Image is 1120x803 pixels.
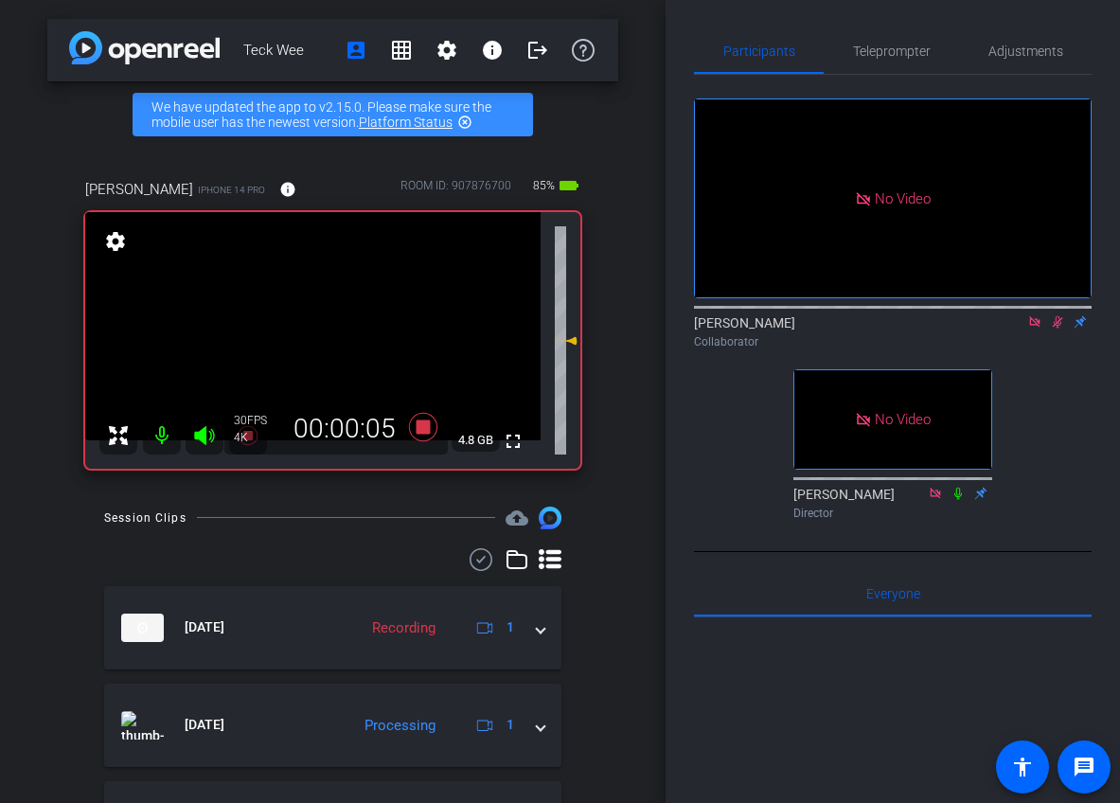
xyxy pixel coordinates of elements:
[198,183,265,197] span: iPhone 14 Pro
[558,174,580,197] mat-icon: battery_std
[866,587,920,600] span: Everyone
[507,715,514,735] span: 1
[104,684,561,767] mat-expansion-panel-header: thumb-nail[DATE]Processing1
[355,715,445,737] div: Processing
[555,330,578,352] mat-icon: 0 dB
[1073,756,1095,778] mat-icon: message
[875,189,931,206] span: No Video
[102,230,129,253] mat-icon: settings
[853,45,931,58] span: Teleprompter
[506,507,528,529] mat-icon: cloud_upload
[69,31,220,64] img: app-logo
[363,617,445,639] div: Recording
[502,430,524,453] mat-icon: fullscreen
[234,430,281,445] div: 4K
[793,485,992,522] div: [PERSON_NAME]
[359,115,453,130] a: Platform Status
[1011,756,1034,778] mat-icon: accessibility
[723,45,795,58] span: Participants
[104,586,561,669] mat-expansion-panel-header: thumb-nail[DATE]Recording1
[390,39,413,62] mat-icon: grid_on
[133,93,533,136] div: We have updated the app to v2.15.0. Please make sure the mobile user has the newest version.
[436,39,458,62] mat-icon: settings
[875,411,931,428] span: No Video
[530,170,558,201] span: 85%
[481,39,504,62] mat-icon: info
[243,31,333,69] span: Teck Wee
[281,413,408,445] div: 00:00:05
[104,509,187,527] div: Session Clips
[793,505,992,522] div: Director
[185,617,224,637] span: [DATE]
[400,177,511,205] div: ROOM ID: 907876700
[539,507,561,529] img: Session clips
[279,181,296,198] mat-icon: info
[694,333,1092,350] div: Collaborator
[988,45,1063,58] span: Adjustments
[121,614,164,642] img: thumb-nail
[526,39,549,62] mat-icon: logout
[452,429,500,452] span: 4.8 GB
[506,507,528,529] span: Destinations for your clips
[507,617,514,637] span: 1
[694,313,1092,350] div: [PERSON_NAME]
[185,715,224,735] span: [DATE]
[457,115,472,130] mat-icon: highlight_off
[234,413,281,428] div: 30
[121,711,164,740] img: thumb-nail
[247,414,267,427] span: FPS
[85,179,193,200] span: [PERSON_NAME]
[345,39,367,62] mat-icon: account_box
